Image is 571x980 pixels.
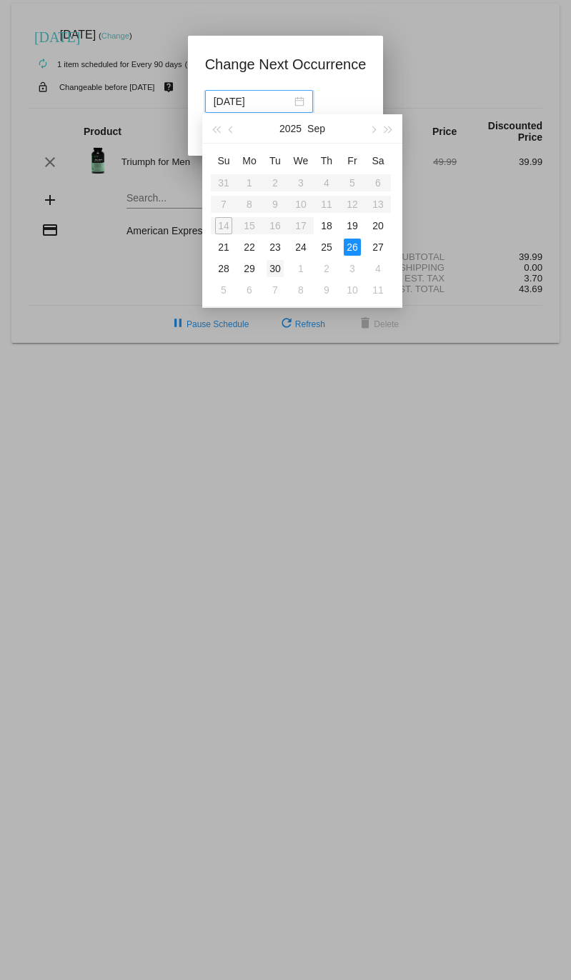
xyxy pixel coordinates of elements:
div: 9 [318,281,335,299]
th: Tue [262,149,288,172]
td: 9/24/2025 [288,236,314,258]
th: Mon [237,149,262,172]
th: Fri [339,149,365,172]
td: 10/6/2025 [237,279,262,301]
div: 4 [369,260,387,277]
div: 22 [241,239,258,256]
div: 2 [318,260,335,277]
div: 29 [241,260,258,277]
button: Next month (PageDown) [364,114,380,143]
td: 9/20/2025 [365,215,391,236]
div: 5 [215,281,232,299]
button: Previous month (PageUp) [224,114,239,143]
div: 28 [215,260,232,277]
div: 19 [344,217,361,234]
td: 9/19/2025 [339,215,365,236]
div: 6 [241,281,258,299]
input: Select date [214,94,292,109]
div: 8 [292,281,309,299]
button: Next year (Control + right) [381,114,397,143]
div: 24 [292,239,309,256]
div: 7 [267,281,284,299]
td: 10/9/2025 [314,279,339,301]
div: 20 [369,217,387,234]
div: 27 [369,239,387,256]
div: 10 [344,281,361,299]
td: 9/30/2025 [262,258,288,279]
td: 10/7/2025 [262,279,288,301]
div: 3 [344,260,361,277]
div: 30 [267,260,284,277]
td: 10/2/2025 [314,258,339,279]
h1: Change Next Occurrence [205,53,367,76]
td: 10/3/2025 [339,258,365,279]
th: Sun [211,149,237,172]
div: 1 [292,260,309,277]
div: 21 [215,239,232,256]
td: 9/21/2025 [211,236,237,258]
button: Last year (Control + left) [208,114,224,143]
td: 9/27/2025 [365,236,391,258]
td: 9/18/2025 [314,215,339,236]
button: 2025 [279,114,302,143]
div: 25 [318,239,335,256]
td: 9/29/2025 [237,258,262,279]
td: 9/26/2025 [339,236,365,258]
div: 23 [267,239,284,256]
td: 9/28/2025 [211,258,237,279]
td: 10/11/2025 [365,279,391,301]
td: 10/5/2025 [211,279,237,301]
th: Thu [314,149,339,172]
td: 9/23/2025 [262,236,288,258]
th: Sat [365,149,391,172]
th: Wed [288,149,314,172]
td: 10/10/2025 [339,279,365,301]
div: 11 [369,281,387,299]
button: Sep [307,114,325,143]
td: 9/25/2025 [314,236,339,258]
td: 10/8/2025 [288,279,314,301]
td: 9/22/2025 [237,236,262,258]
td: 10/1/2025 [288,258,314,279]
div: 18 [318,217,335,234]
td: 10/4/2025 [365,258,391,279]
div: 26 [344,239,361,256]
